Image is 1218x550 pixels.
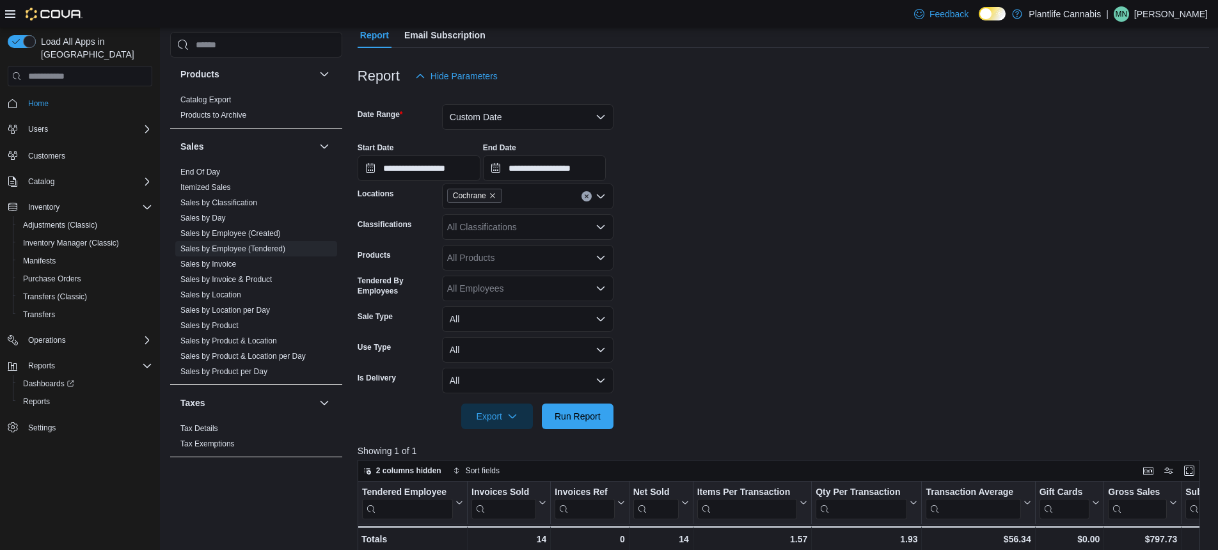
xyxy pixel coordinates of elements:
button: Adjustments (Classic) [13,216,157,234]
div: $797.73 [1108,531,1177,547]
button: Inventory [3,198,157,216]
span: Sales by Product [180,320,239,331]
div: Gross Sales [1108,487,1167,519]
button: Gift Cards [1039,487,1100,519]
span: End Of Day [180,167,220,177]
span: Manifests [23,256,56,266]
button: Users [23,122,53,137]
label: Locations [358,189,394,199]
a: End Of Day [180,168,220,177]
a: Dashboards [18,376,79,391]
button: Keyboard shortcuts [1141,463,1156,478]
a: Tax Details [180,424,218,433]
a: Inventory Manager (Classic) [18,235,124,251]
a: Settings [23,420,61,436]
button: Display options [1161,463,1176,478]
span: Transfers (Classic) [23,292,87,302]
span: Operations [28,335,66,345]
button: Transfers [13,306,157,324]
nav: Complex example [8,89,152,470]
div: Mac Newson [1114,6,1129,22]
label: Tendered By Employees [358,276,437,296]
span: Export [469,404,525,429]
span: Hide Parameters [431,70,498,82]
p: Showing 1 of 1 [358,444,1209,457]
span: Settings [23,420,152,436]
button: Taxes [317,395,332,411]
div: Items Per Transaction [697,487,797,499]
span: Purchase Orders [23,274,81,284]
button: Inventory [23,200,65,215]
span: Sales by Classification [180,198,257,208]
span: Sales by Employee (Tendered) [180,244,285,254]
a: Dashboards [13,375,157,393]
input: Press the down key to open a popover containing a calendar. [483,155,606,181]
span: Inventory [23,200,152,215]
a: Transfers [18,307,60,322]
button: Hide Parameters [410,63,503,89]
span: Home [28,98,49,109]
button: All [442,306,613,332]
button: Settings [3,418,157,437]
button: Clear input [581,191,592,201]
button: 2 columns hidden [358,463,447,478]
a: Sales by Day [180,214,226,223]
a: Sales by Product & Location [180,336,277,345]
a: Sales by Invoice & Product [180,275,272,284]
input: Dark Mode [979,7,1006,20]
span: Users [28,124,48,134]
span: Manifests [18,253,152,269]
button: Reports [23,358,60,373]
span: Load All Apps in [GEOGRAPHIC_DATA] [36,35,152,61]
button: Sales [317,139,332,154]
h3: Products [180,68,219,81]
span: Sales by Invoice & Product [180,274,272,285]
button: Catalog [23,174,59,189]
span: Dark Mode [979,20,979,21]
button: Manifests [13,252,157,270]
button: Export [461,404,533,429]
a: Catalog Export [180,95,231,104]
button: Open list of options [596,283,606,294]
span: Reports [28,361,55,371]
button: Custom Date [442,104,613,130]
a: Reports [18,394,55,409]
a: Sales by Product [180,321,239,330]
button: Operations [23,333,71,348]
a: Customers [23,148,70,164]
div: Transaction Average [926,487,1020,519]
span: Sales by Employee (Created) [180,228,281,239]
span: Tax Details [180,423,218,434]
a: Sales by Employee (Created) [180,229,281,238]
div: Sales [170,164,342,384]
div: 0 [555,531,624,547]
img: Cova [26,8,83,20]
a: Sales by Employee (Tendered) [180,244,285,253]
h3: Report [358,68,400,84]
span: Settings [28,423,56,433]
button: Gross Sales [1108,487,1177,519]
button: Operations [3,331,157,349]
button: Transaction Average [926,487,1031,519]
a: Transfers (Classic) [18,289,92,304]
label: End Date [483,143,516,153]
span: MN [1116,6,1128,22]
a: Products to Archive [180,111,246,120]
span: Sales by Product & Location [180,336,277,346]
button: Invoices Sold [471,487,546,519]
button: Open list of options [596,191,606,201]
span: Customers [23,147,152,163]
span: Users [23,122,152,137]
span: Reports [23,397,50,407]
span: Transfers [18,307,152,322]
span: 2 columns hidden [376,466,441,476]
span: Adjustments (Classic) [18,217,152,233]
button: Invoices Ref [555,487,624,519]
a: Sales by Product & Location per Day [180,352,306,361]
div: Qty Per Transaction [816,487,907,519]
button: Inventory Manager (Classic) [13,234,157,252]
button: Customers [3,146,157,164]
a: Sales by Invoice [180,260,236,269]
span: Reports [18,394,152,409]
a: Purchase Orders [18,271,86,287]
